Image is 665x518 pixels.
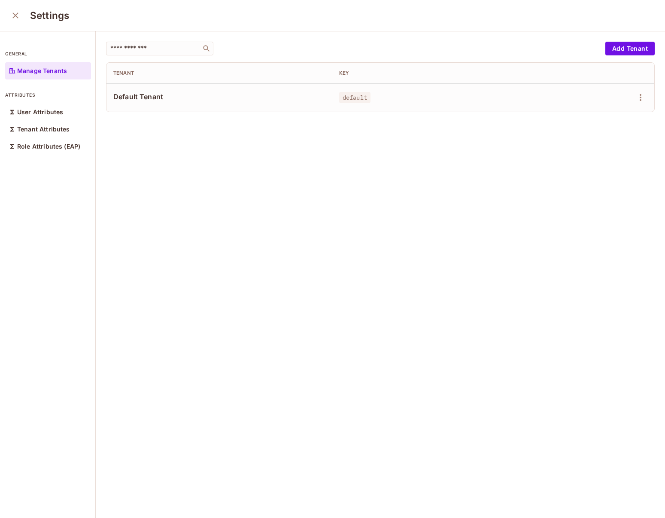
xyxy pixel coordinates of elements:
span: Default Tenant [113,92,325,101]
div: Key [339,70,551,76]
p: Tenant Attributes [17,126,70,133]
p: general [5,50,91,57]
p: attributes [5,91,91,98]
p: User Attributes [17,109,63,116]
span: default [339,92,370,103]
h3: Settings [30,9,69,21]
button: close [7,7,24,24]
p: Manage Tenants [17,67,67,74]
button: Add Tenant [605,42,655,55]
div: Tenant [113,70,325,76]
p: Role Attributes (EAP) [17,143,80,150]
